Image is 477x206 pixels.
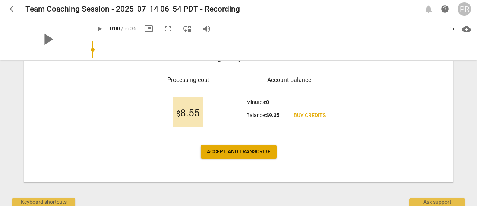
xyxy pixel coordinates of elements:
[202,24,211,33] span: volume_up
[445,23,459,35] div: 1x
[266,99,269,105] b: 0
[266,112,279,118] b: $ 9.35
[409,198,465,206] div: Ask support
[121,25,136,31] span: / 56:36
[438,2,452,16] a: Help
[110,25,120,31] span: 0:00
[145,76,231,84] h3: Processing cost
[458,2,471,16] button: PR
[246,76,332,84] h3: Account balance
[12,198,75,206] div: Keyboard shortcuts
[38,30,57,49] span: play_arrow
[176,109,180,118] span: $
[246,98,269,106] p: Minutes :
[207,148,271,156] span: Accept and transcribe
[92,22,106,36] button: Play
[183,24,192,33] span: move_down
[288,109,332,122] a: Buy credits
[164,24,173,33] span: fullscreen
[161,22,175,36] button: Fullscreen
[440,4,449,13] span: help
[176,108,200,119] span: 8.55
[8,4,17,13] span: arrow_back
[95,24,104,33] span: play_arrow
[294,112,326,119] span: Buy credits
[462,24,471,33] span: cloud_download
[200,22,214,36] button: Volume
[181,22,194,36] button: View player as separate pane
[144,24,153,33] span: picture_in_picture
[201,145,277,159] button: Accept and transcribe
[142,22,155,36] button: Picture in picture
[25,4,240,14] h2: Team Coaching Session - 2025_07_14 06_54 PDT - Recording
[246,111,279,119] p: Balance :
